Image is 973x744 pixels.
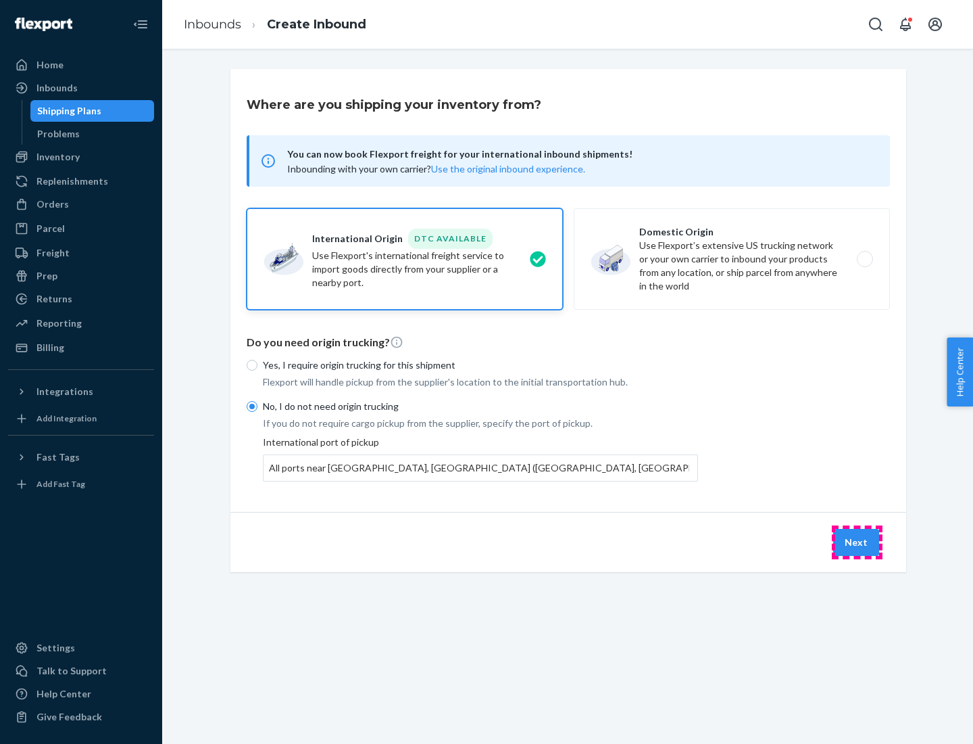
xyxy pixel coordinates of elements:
[8,242,154,264] a: Freight
[30,123,155,145] a: Problems
[8,170,154,192] a: Replenishments
[431,162,585,176] button: Use the original inbound experience.
[36,687,91,701] div: Help Center
[8,77,154,99] a: Inbounds
[263,358,698,372] p: Yes, I require origin trucking for this shipment
[8,337,154,358] a: Billing
[8,683,154,705] a: Help Center
[263,417,698,430] p: If you do not require cargo pickup from the supplier, specify the port of pickup.
[36,710,102,724] div: Give Feedback
[36,197,69,211] div: Orders
[862,11,889,38] button: Open Search Box
[36,150,80,164] div: Inventory
[36,292,72,306] div: Returns
[36,269,57,283] div: Prep
[947,338,973,406] button: Help Center
[247,96,541,114] h3: Where are you shipping your inventory from?
[833,529,879,556] button: Next
[267,17,366,32] a: Create Inbound
[36,385,93,398] div: Integrations
[36,222,65,235] div: Parcel
[892,11,919,38] button: Open notifications
[36,246,70,260] div: Freight
[127,11,154,38] button: Close Navigation
[8,637,154,659] a: Settings
[247,401,257,412] input: No, I do not need origin trucking
[8,660,154,682] a: Talk to Support
[263,436,698,482] div: International port of pickup
[184,17,241,32] a: Inbounds
[8,312,154,334] a: Reporting
[37,127,80,141] div: Problems
[15,18,72,31] img: Flexport logo
[36,58,64,72] div: Home
[287,163,585,175] span: Inbounding with your own carrier?
[36,81,78,95] div: Inbounds
[263,400,698,413] p: No, I do not need origin trucking
[8,446,154,468] button: Fast Tags
[8,706,154,728] button: Give Feedback
[8,408,154,429] a: Add Integration
[36,664,107,678] div: Talk to Support
[36,478,85,490] div: Add Fast Tag
[8,193,154,215] a: Orders
[922,11,949,38] button: Open account menu
[36,413,97,424] div: Add Integration
[8,381,154,402] button: Integrations
[8,288,154,310] a: Returns
[8,265,154,287] a: Prep
[287,146,874,162] span: You can now book Flexport freight for your international inbound shipments!
[30,100,155,122] a: Shipping Plans
[36,641,75,655] div: Settings
[36,175,108,188] div: Replenishments
[263,375,698,389] p: Flexport will handle pickup from the supplier's location to the initial transportation hub.
[173,5,377,45] ol: breadcrumbs
[247,360,257,371] input: Yes, I require origin trucking for this shipment
[8,473,154,495] a: Add Fast Tag
[36,317,82,330] div: Reporting
[37,104,101,118] div: Shipping Plans
[8,54,154,76] a: Home
[36,450,80,464] div: Fast Tags
[36,341,64,354] div: Billing
[247,335,890,350] p: Do you need origin trucking?
[8,218,154,239] a: Parcel
[8,146,154,168] a: Inventory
